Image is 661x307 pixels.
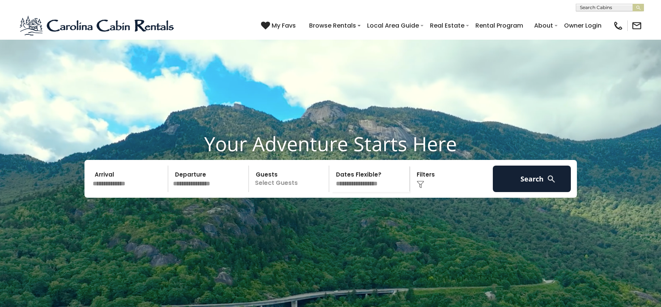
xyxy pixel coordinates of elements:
[417,181,424,188] img: filter--v1.png
[472,19,527,32] a: Rental Program
[530,19,557,32] a: About
[547,174,556,184] img: search-regular-white.png
[6,132,655,155] h1: Your Adventure Starts Here
[631,20,642,31] img: mail-regular-black.png
[305,19,360,32] a: Browse Rentals
[251,166,329,192] p: Select Guests
[363,19,423,32] a: Local Area Guide
[560,19,605,32] a: Owner Login
[19,14,176,37] img: Blue-2.png
[272,21,296,30] span: My Favs
[613,20,623,31] img: phone-regular-black.png
[426,19,468,32] a: Real Estate
[261,21,298,31] a: My Favs
[493,166,571,192] button: Search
